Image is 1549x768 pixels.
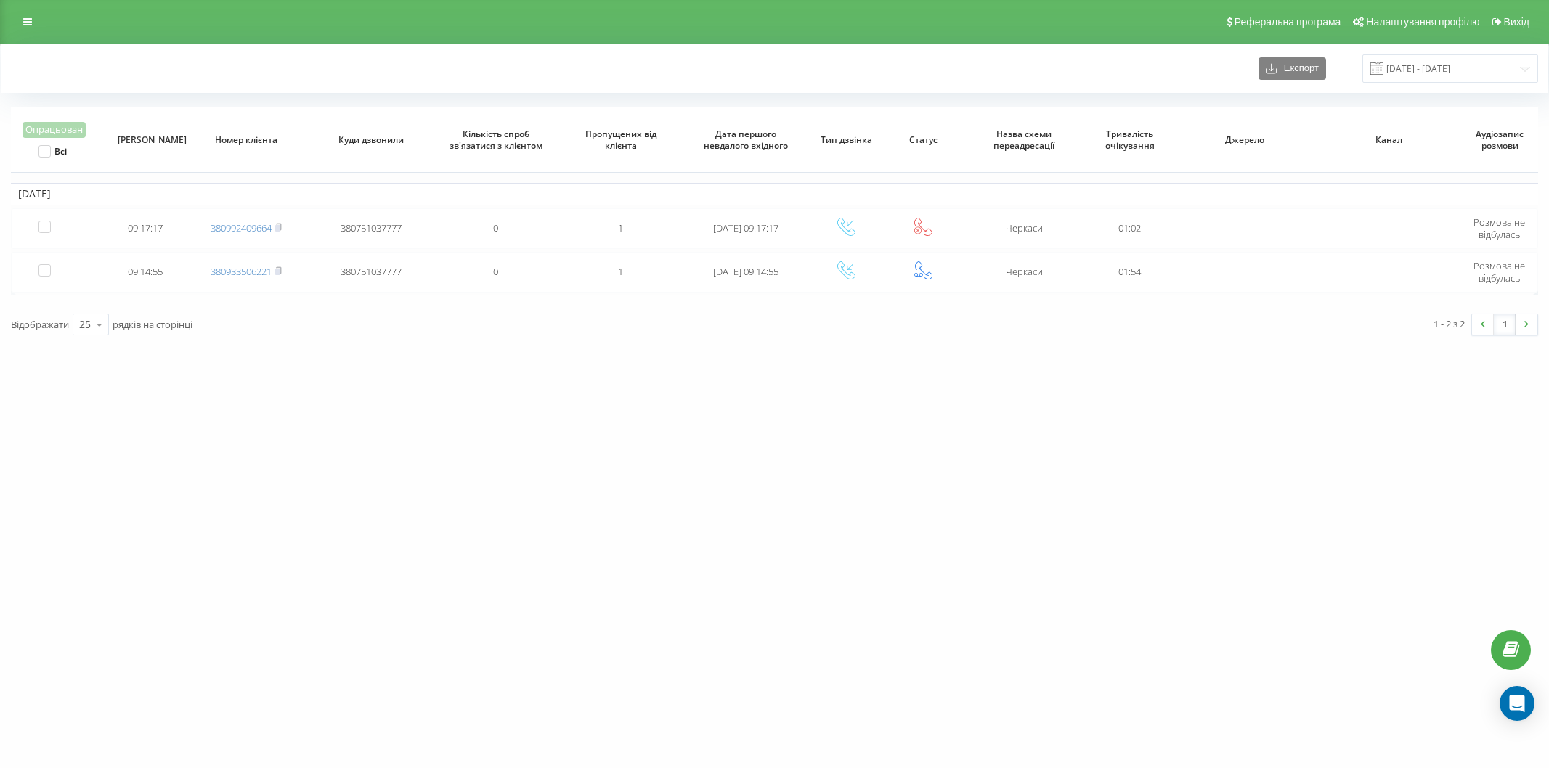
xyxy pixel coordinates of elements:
[1504,16,1529,28] span: Вихід
[1235,16,1341,28] span: Реферальна програма
[696,128,795,151] span: Дата першого невдалого вхідного
[1259,57,1326,80] button: Експорт
[211,221,272,234] a: 380992409664
[975,128,1074,151] span: Назва схеми переадресації
[961,208,1086,249] td: Черкаси
[961,252,1086,293] td: Черкаси
[1471,128,1527,151] span: Аудіозапис розмови
[1494,314,1516,335] a: 1
[1473,216,1525,241] span: Розмова не відбулась
[713,221,778,234] span: [DATE] 09:17:17
[1277,63,1319,74] span: Експорт
[713,265,778,278] span: [DATE] 09:14:55
[618,221,623,234] span: 1
[618,265,623,278] span: 1
[197,134,296,146] span: Номер клієнта
[1097,128,1162,151] span: Тривалість очікування
[341,265,402,278] span: 380751037777
[11,318,69,331] span: Відображати
[493,221,498,234] span: 0
[1366,16,1479,28] span: Налаштування профілю
[38,145,67,158] label: Всі
[1500,686,1534,721] div: Open Intercom Messenger
[341,221,402,234] span: 380751037777
[493,265,498,278] span: 0
[79,317,91,332] div: 25
[11,183,1538,205] td: [DATE]
[107,252,184,293] td: 09:14:55
[447,128,546,151] span: Кількість спроб зв'язатися з клієнтом
[113,318,192,331] span: рядків на сторінці
[1473,259,1525,285] span: Розмова не відбулась
[1331,134,1448,146] span: Канал
[118,134,174,146] span: [PERSON_NAME]
[107,208,184,249] td: 09:17:17
[895,134,951,146] span: Статус
[1086,252,1173,293] td: 01:54
[322,134,421,146] span: Куди дзвонили
[1434,316,1465,331] div: 1 - 2 з 2
[818,134,874,146] span: Тип дзвінка
[211,265,272,278] a: 380933506221
[1086,208,1173,249] td: 01:02
[1187,134,1304,146] span: Джерело
[571,128,670,151] span: Пропущених від клієнта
